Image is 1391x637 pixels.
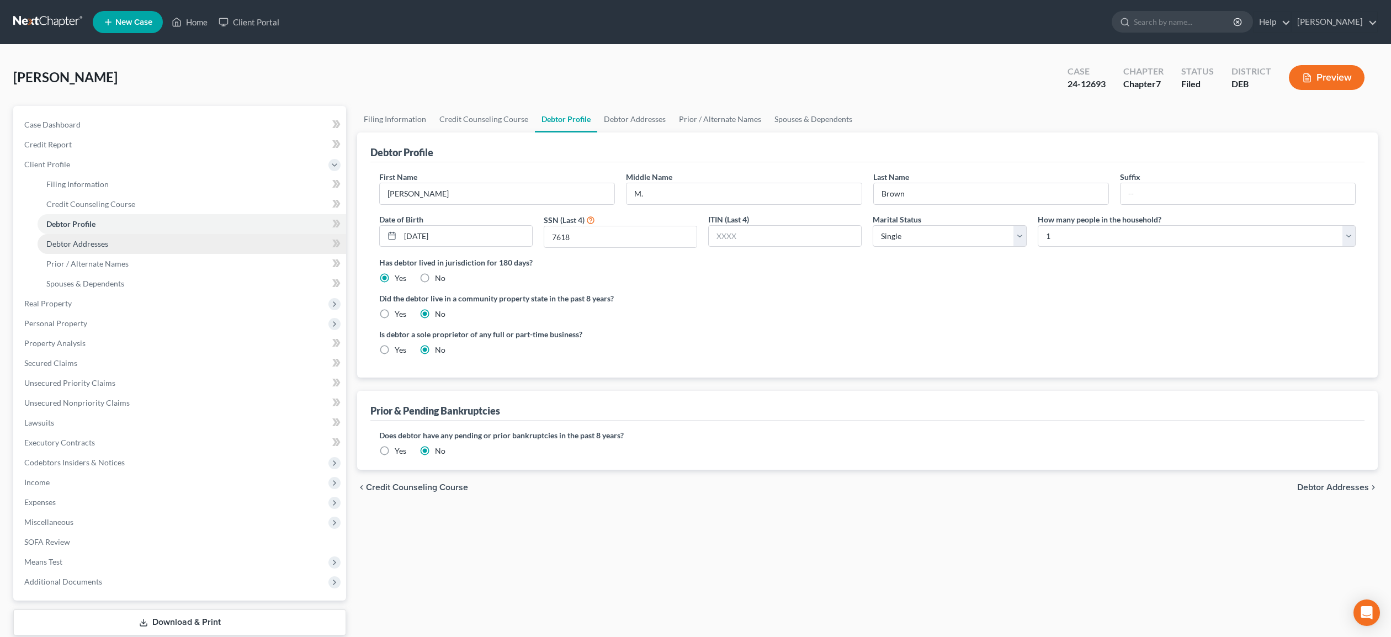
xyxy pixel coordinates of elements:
button: chevron_left Credit Counseling Course [357,483,468,492]
span: Miscellaneous [24,517,73,527]
a: Executory Contracts [15,433,346,453]
label: Has debtor lived in jurisdiction for 180 days? [379,257,1356,268]
div: Chapter [1123,65,1164,78]
span: Debtor Addresses [46,239,108,248]
i: chevron_left [357,483,366,492]
label: Yes [395,309,406,320]
a: Debtor Profile [38,214,346,234]
span: Spouses & Dependents [46,279,124,288]
div: Chapter [1123,78,1164,91]
span: Unsecured Nonpriority Claims [24,398,130,407]
a: [PERSON_NAME] [1292,12,1377,32]
div: Case [1068,65,1106,78]
label: Suffix [1120,171,1140,183]
div: Filed [1181,78,1214,91]
span: Executory Contracts [24,438,95,447]
label: Last Name [873,171,909,183]
span: Debtor Profile [46,219,95,229]
div: Debtor Profile [370,146,433,159]
span: SOFA Review [24,537,70,546]
a: Credit Counseling Course [38,194,346,214]
a: Debtor Addresses [38,234,346,254]
label: Yes [395,273,406,284]
span: Unsecured Priority Claims [24,378,115,387]
span: Case Dashboard [24,120,81,129]
span: Codebtors Insiders & Notices [24,458,125,467]
div: Status [1181,65,1214,78]
label: SSN (Last 4) [544,214,585,226]
span: Means Test [24,557,62,566]
label: How many people in the household? [1038,214,1161,225]
div: DEB [1231,78,1271,91]
a: Filing Information [357,106,433,132]
a: Home [166,12,213,32]
div: Open Intercom Messenger [1353,599,1380,626]
a: Prior / Alternate Names [672,106,768,132]
span: Credit Counseling Course [46,199,135,209]
label: Is debtor a sole proprietor of any full or part-time business? [379,328,862,340]
a: Secured Claims [15,353,346,373]
label: ITIN (Last 4) [708,214,749,225]
a: Debtor Addresses [597,106,672,132]
button: Preview [1289,65,1365,90]
span: Expenses [24,497,56,507]
label: First Name [379,171,417,183]
span: Real Property [24,299,72,308]
a: Lawsuits [15,413,346,433]
div: Prior & Pending Bankruptcies [370,404,500,417]
label: Middle Name [626,171,672,183]
span: New Case [115,18,152,26]
div: 24-12693 [1068,78,1106,91]
label: Yes [395,445,406,456]
span: Personal Property [24,318,87,328]
label: Marital Status [873,214,921,225]
input: M.I [627,183,861,204]
a: Credit Report [15,135,346,155]
input: MM/DD/YYYY [400,226,532,247]
a: Spouses & Dependents [768,106,859,132]
span: [PERSON_NAME] [13,69,118,85]
button: Debtor Addresses chevron_right [1297,483,1378,492]
span: Secured Claims [24,358,77,368]
i: chevron_right [1369,483,1378,492]
a: SOFA Review [15,532,346,552]
span: Credit Report [24,140,72,149]
a: Credit Counseling Course [433,106,535,132]
input: Search by name... [1134,12,1235,32]
a: Debtor Profile [535,106,597,132]
a: Unsecured Priority Claims [15,373,346,393]
span: 7 [1156,78,1161,89]
input: -- [380,183,614,204]
a: Filing Information [38,174,346,194]
label: No [435,445,445,456]
a: Case Dashboard [15,115,346,135]
span: Debtor Addresses [1297,483,1369,492]
label: No [435,309,445,320]
span: Lawsuits [24,418,54,427]
a: Unsecured Nonpriority Claims [15,393,346,413]
a: Help [1254,12,1291,32]
a: Download & Print [13,609,346,635]
label: No [435,273,445,284]
span: Prior / Alternate Names [46,259,129,268]
span: Property Analysis [24,338,86,348]
input: -- [1121,183,1355,204]
span: Income [24,477,50,487]
div: District [1231,65,1271,78]
span: Client Profile [24,160,70,169]
label: Yes [395,344,406,355]
span: Filing Information [46,179,109,189]
a: Property Analysis [15,333,346,353]
span: Credit Counseling Course [366,483,468,492]
input: -- [874,183,1108,204]
span: Additional Documents [24,577,102,586]
a: Client Portal [213,12,285,32]
label: Does debtor have any pending or prior bankruptcies in the past 8 years? [379,429,1356,441]
label: Date of Birth [379,214,423,225]
a: Spouses & Dependents [38,274,346,294]
label: No [435,344,445,355]
a: Prior / Alternate Names [38,254,346,274]
label: Did the debtor live in a community property state in the past 8 years? [379,293,1356,304]
input: XXXX [544,226,697,247]
input: XXXX [709,226,861,247]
